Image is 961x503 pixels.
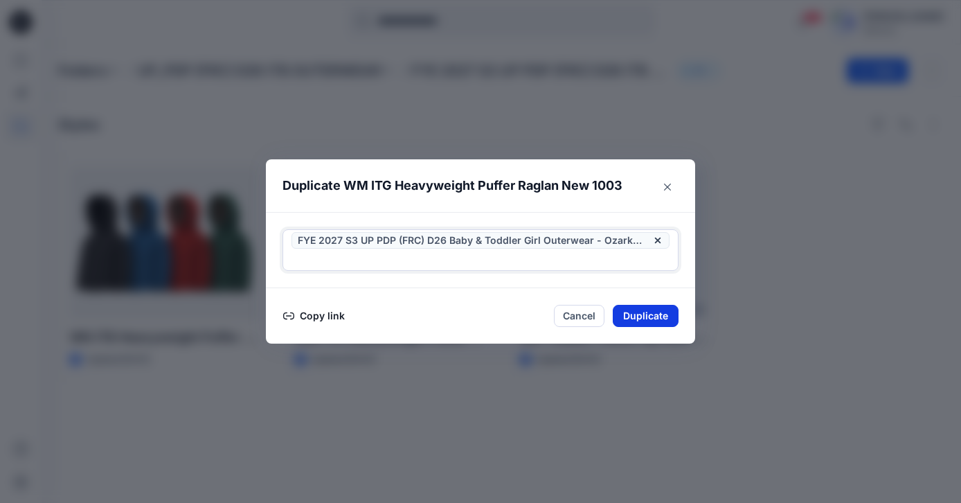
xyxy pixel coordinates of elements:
button: Copy link [282,308,345,324]
button: Cancel [554,305,604,327]
button: Close [656,176,679,198]
button: Duplicate [613,305,679,327]
span: FYE 2027 S3 UP PDP (FRC) D26 Baby & Toddler Girl Outerwear - Ozark Trail [298,232,649,249]
p: Duplicate WM ITG Heavyweight Puffer Raglan New 1003 [282,176,622,195]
